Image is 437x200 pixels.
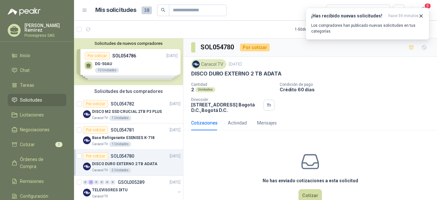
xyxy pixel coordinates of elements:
[92,161,157,167] p: DISCO DURO EXTERNO 2 TB ADATA
[170,101,181,107] p: [DATE]
[295,24,334,35] div: 1 - 50 de 180
[8,175,66,187] a: Remisiones
[83,152,108,160] div: Por cotizar
[24,34,66,37] p: Provexpress SAS
[388,13,419,19] span: hace 59 minutos
[280,87,434,92] p: Crédito 60 días
[263,177,358,184] h3: No has enviado cotizaciones a esta solicitud
[111,154,134,158] p: SOL054780
[8,8,41,15] img: Logo peakr
[83,110,91,118] img: Company Logo
[8,138,66,151] a: Cotizar1
[95,5,136,15] h1: Mis solicitudes
[418,5,429,16] button: 9
[8,109,66,121] a: Licitaciones
[92,187,127,193] p: TELEVISORES DITU
[240,44,270,51] div: Por cotizar
[109,142,131,147] div: 1 Unidades
[83,126,108,134] div: Por cotizar
[74,38,183,85] div: Solicitudes de nuevos compradoresPor cotizarSOL054786[DATE] DG-50AU10 UnidadesPor cotizarSOL05478...
[88,180,93,185] div: 4
[229,61,242,67] p: [DATE]
[228,119,247,126] div: Actividad
[77,41,181,46] button: Solicitudes de nuevos compradores
[170,179,181,185] p: [DATE]
[92,168,108,173] p: Caracol TV
[20,156,60,170] span: Órdenes de Compra
[191,87,194,92] p: 2
[24,23,66,32] p: [PERSON_NAME] Ramirez
[170,153,181,159] p: [DATE]
[111,128,134,132] p: SOL054781
[161,8,165,12] span: search
[55,142,62,147] span: 1
[110,180,115,185] div: 0
[8,124,66,136] a: Negociaciones
[306,8,429,40] button: ¡Has recibido nuevas solicitudes!hace 59 minutos Los compradores han publicado nuevas solicitudes...
[109,168,131,173] div: 2 Unidades
[191,70,282,77] p: DISCO DURO EXTERNO 2 TB ADATA
[20,52,30,59] span: Inicio
[142,6,152,14] span: 38
[83,178,182,199] a: 0 4 0 0 0 0 GSOL005289[DATE] Company LogoTELEVISORES DITUCaracol TV
[83,189,91,196] img: Company Logo
[92,135,154,141] p: Base Refrigerante ESENSES K-718
[20,82,34,89] span: Tareas
[20,67,30,74] span: Chat
[74,150,183,176] a: Por cotizarSOL054780[DATE] Company LogoDISCO DURO EXTERNO 2 TB ADATACaracol TV2 Unidades
[74,124,183,150] a: Por cotizarSOL054781[DATE] Company LogoBase Refrigerante ESENSES K-718Caracol TV1 Unidades
[83,180,88,185] div: 0
[191,59,226,69] div: Caracol TV
[20,193,48,200] span: Configuración
[170,127,181,133] p: [DATE]
[280,82,434,87] p: Condición de pago
[92,142,108,147] p: Caracol TV
[8,64,66,76] a: Chat
[74,97,183,124] a: Por cotizarSOL054782[DATE] Company LogoDISCO M2 SSD CRUCIAL 2TB P3 PLUSCaracol TV1 Unidades
[83,163,91,170] img: Company Logo
[83,100,108,108] div: Por cotizar
[99,180,104,185] div: 0
[92,115,108,121] p: Caracol TV
[20,126,50,133] span: Negociaciones
[191,97,261,102] p: Dirección
[311,13,386,19] h3: ¡Has recibido nuevas solicitudes!
[330,7,344,14] div: Todas
[92,194,108,199] p: Caracol TV
[105,180,110,185] div: 0
[92,109,162,115] p: DISCO M2 SSD CRUCIAL 2TB P3 PLUS
[8,94,66,106] a: Solicitudes
[311,23,424,34] p: Los compradores han publicado nuevas solicitudes en tus categorías.
[94,180,99,185] div: 0
[109,115,131,121] div: 1 Unidades
[20,141,35,148] span: Cotizar
[191,119,218,126] div: Cotizaciones
[83,136,91,144] img: Company Logo
[20,178,44,185] span: Remisiones
[195,87,215,92] div: Unidades
[424,3,431,9] span: 9
[191,82,274,87] p: Cantidad
[8,79,66,91] a: Tareas
[118,180,144,185] p: GSOL005289
[8,153,66,173] a: Órdenes de Compra
[20,96,42,104] span: Solicitudes
[8,49,66,62] a: Inicio
[191,102,261,113] p: [STREET_ADDRESS] Bogotá D.C. , Bogotá D.C.
[257,119,277,126] div: Mensajes
[111,102,134,106] p: SOL054782
[20,111,44,118] span: Licitaciones
[200,42,235,52] h3: SOL054780
[192,61,200,68] img: Company Logo
[74,85,183,97] div: Solicitudes de tus compradores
